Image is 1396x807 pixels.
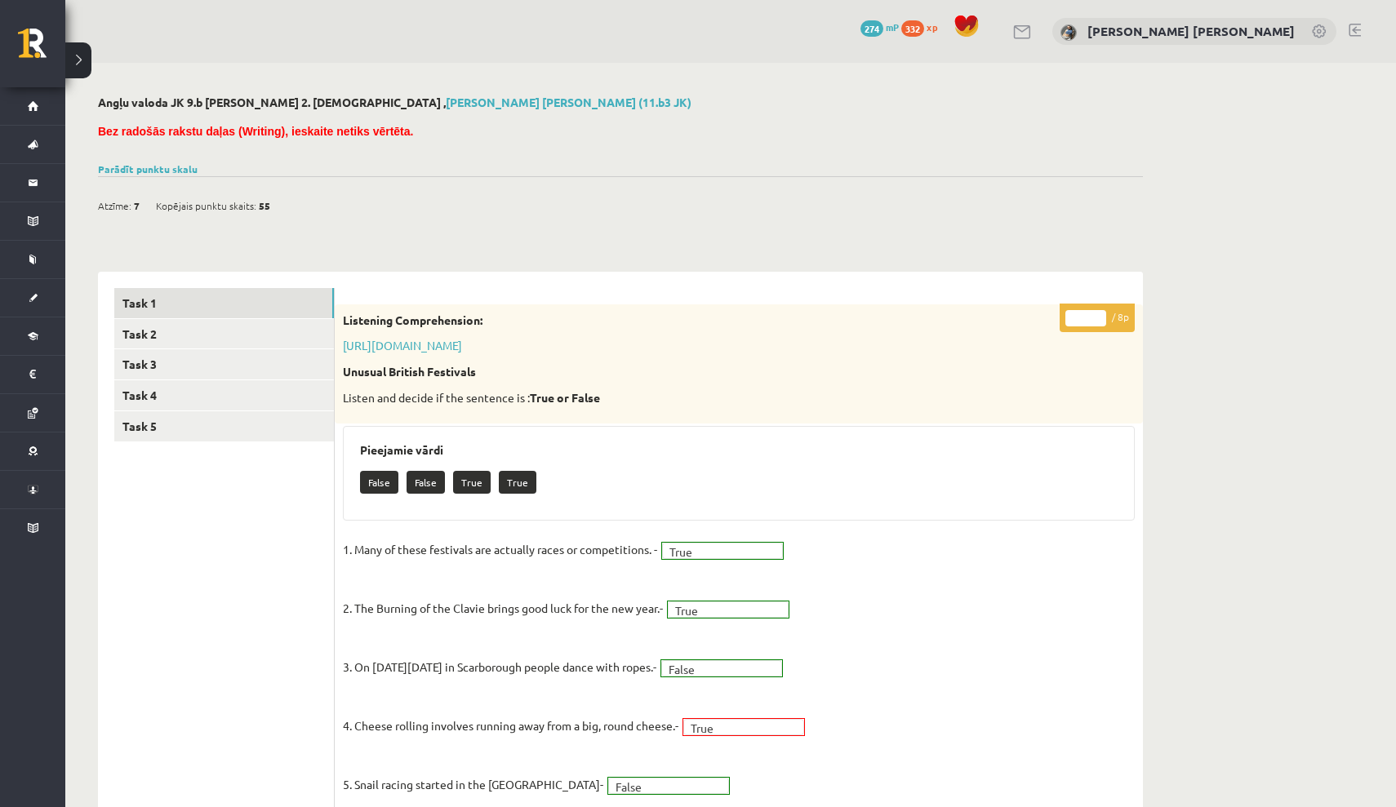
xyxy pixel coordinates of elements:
[98,193,131,218] span: Atzīme:
[407,471,445,494] p: False
[683,719,804,735] a: True
[343,747,603,796] p: 5. Snail racing started in the [GEOGRAPHIC_DATA]-
[860,20,899,33] a: 274 mP
[446,95,691,109] a: [PERSON_NAME] [PERSON_NAME] (11.b3 JK)
[901,20,924,37] span: 332
[114,319,334,349] a: Task 2
[343,338,462,353] a: [URL][DOMAIN_NAME]
[98,162,198,175] a: Parādīt punktu skalu
[343,689,678,738] p: 4. Cheese rolling involves running away from a big, round cheese.-
[114,349,334,379] a: Task 3
[669,543,761,560] span: True
[669,661,760,677] span: False
[134,193,140,218] span: 7
[662,543,783,559] a: True
[343,364,476,379] strong: Unusual British Festivals
[608,778,729,794] a: False
[18,29,65,69] a: Rīgas 1. Tālmācības vidusskola
[499,471,536,494] p: True
[668,601,789,618] a: True
[360,471,398,494] p: False
[616,778,707,795] span: False
[259,193,270,218] span: 55
[886,20,899,33] span: mP
[343,390,1053,406] p: Listen and decide if the sentence is :
[98,95,1143,109] h2: Angļu valoda JK 9.b [PERSON_NAME] 2. [DEMOGRAPHIC_DATA] ,
[530,390,600,405] strong: True or False
[691,720,782,736] span: True
[1060,24,1077,41] img: Elīza Zariņa
[98,125,413,138] span: Bez radošās rakstu daļas (Writing), ieskaite netiks vērtēta.
[901,20,945,33] a: 332 xp
[343,313,482,327] strong: Listening Comprehension:
[927,20,937,33] span: xp
[860,20,883,37] span: 274
[661,660,782,676] a: False
[453,471,491,494] p: True
[1060,304,1135,332] p: / 8p
[156,193,256,218] span: Kopējais punktu skaits:
[343,571,663,620] p: 2. The Burning of the Clavie brings good luck for the new year.-
[675,602,767,619] span: True
[114,411,334,441] a: Task 5
[1087,23,1295,39] a: [PERSON_NAME] [PERSON_NAME]
[343,537,657,561] p: 1. Many of these festivals are actually races or competitions. -
[114,380,334,410] a: Task 4
[360,443,1118,457] h3: Pieejamie vārdi
[114,288,334,318] a: Task 1
[343,630,656,679] p: 3. On [DATE][DATE] in Scarborough people dance with ropes.-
